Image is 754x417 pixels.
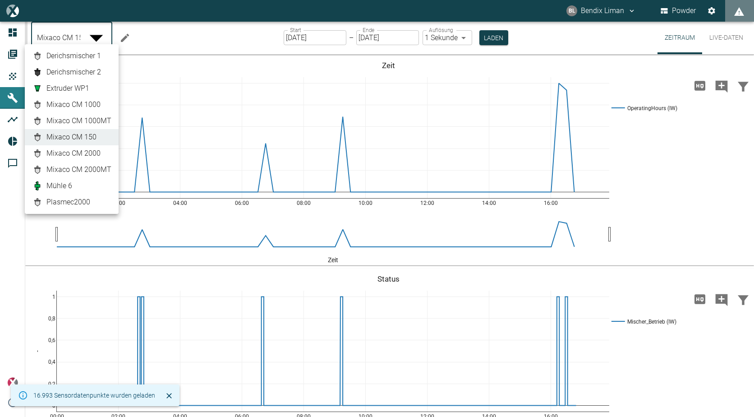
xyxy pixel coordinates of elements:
[32,83,111,94] a: Extruder WP1
[46,83,89,94] span: Extruder WP1
[32,148,111,159] a: Mixaco CM 2000
[32,181,111,191] a: Mühle 6
[32,197,111,208] a: Plasmec2000
[46,99,101,110] span: Mixaco CM 1000
[46,164,111,175] span: Mixaco CM 2000MT
[32,51,111,61] a: Derichsmischer 1
[32,132,111,143] a: Mixaco CM 150
[46,67,101,78] span: Derichsmischer 2
[46,148,101,159] span: Mixaco CM 2000
[46,116,111,126] span: Mixaco CM 1000MT
[46,51,101,61] span: Derichsmischer 1
[32,99,111,110] a: Mixaco CM 1000
[46,197,90,208] span: Plasmec2000
[32,116,111,126] a: Mixaco CM 1000MT
[32,67,111,78] a: Derichsmischer 2
[162,389,176,403] button: Schließen
[46,132,97,143] span: Mixaco CM 150
[33,387,155,403] div: 16.993 Sensordatenpunkte wurden geladen
[32,164,111,175] a: Mixaco CM 2000MT
[46,181,72,191] span: Mühle 6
